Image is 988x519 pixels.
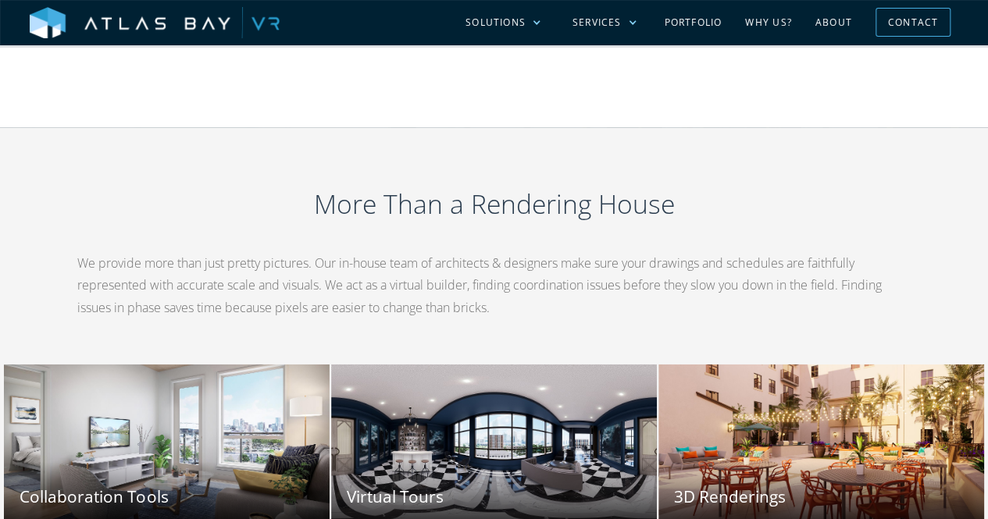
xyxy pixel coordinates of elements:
[876,8,951,37] a: Contact
[30,7,280,40] img: Atlas Bay VR Logo
[77,252,911,319] p: We provide more than just pretty pictures. Our in-house team of architects & designers make sure ...
[674,485,968,508] h3: 3D Renderings
[20,485,314,508] h3: Collaboration Tools
[572,16,622,30] div: Services
[888,10,938,34] div: Contact
[465,16,526,30] div: Solutions
[347,485,641,508] h3: Virtual Tours
[77,186,911,222] h2: More Than a Rendering House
